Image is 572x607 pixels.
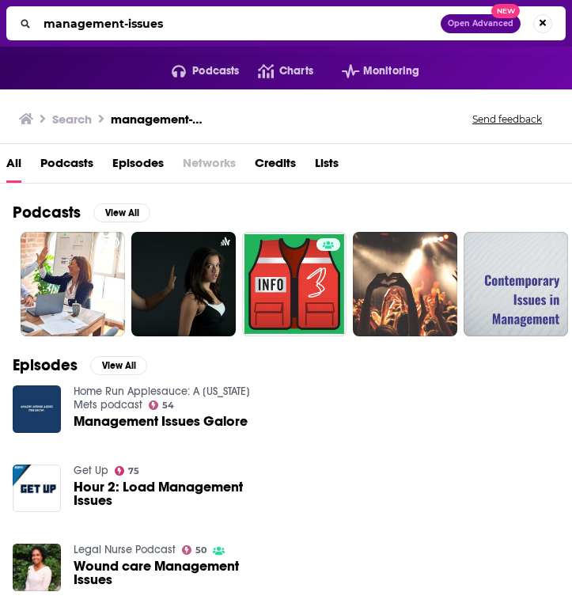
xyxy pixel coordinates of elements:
a: 75 [115,466,140,476]
h2: Podcasts [13,203,81,222]
a: Home Run Applesauce: A New York Mets podcast [74,385,250,412]
a: Episodes [112,150,164,183]
span: New [491,4,520,19]
a: 50 [182,545,207,555]
button: open menu [153,59,240,84]
button: open menu [323,59,419,84]
button: Send feedback [468,112,547,126]
a: Hour 2: Load Management Issues [74,480,254,507]
span: Monitoring [363,60,419,82]
a: Lists [315,150,339,183]
a: Get Up [74,464,108,477]
span: Charts [279,60,313,82]
span: 54 [162,402,174,409]
a: Podcasts [40,150,93,183]
a: Legal Nurse Podcast [74,543,176,556]
a: Management Issues Galore [74,415,248,428]
span: 75 [128,468,139,475]
a: Credits [255,150,296,183]
span: Networks [183,150,236,183]
img: Management Issues Galore [13,385,61,434]
a: Wound care Management Issues [74,560,254,586]
a: All [6,150,21,183]
div: Search podcasts, credits, & more... [6,6,566,40]
a: PodcastsView All [13,203,150,222]
h3: management-issues [111,112,204,127]
a: Charts [239,59,313,84]
img: Hour 2: Load Management Issues [13,465,61,513]
h3: Search [52,112,92,127]
input: Search podcasts, credits, & more... [37,11,441,36]
a: EpisodesView All [13,355,147,375]
button: View All [93,203,150,222]
span: Open Advanced [448,20,513,28]
span: Podcasts [192,60,239,82]
a: 54 [149,400,175,410]
span: 50 [195,547,206,554]
img: Wound care Management Issues [13,544,61,592]
button: Open AdvancedNew [441,14,521,33]
button: View All [90,356,147,375]
h2: Episodes [13,355,78,375]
